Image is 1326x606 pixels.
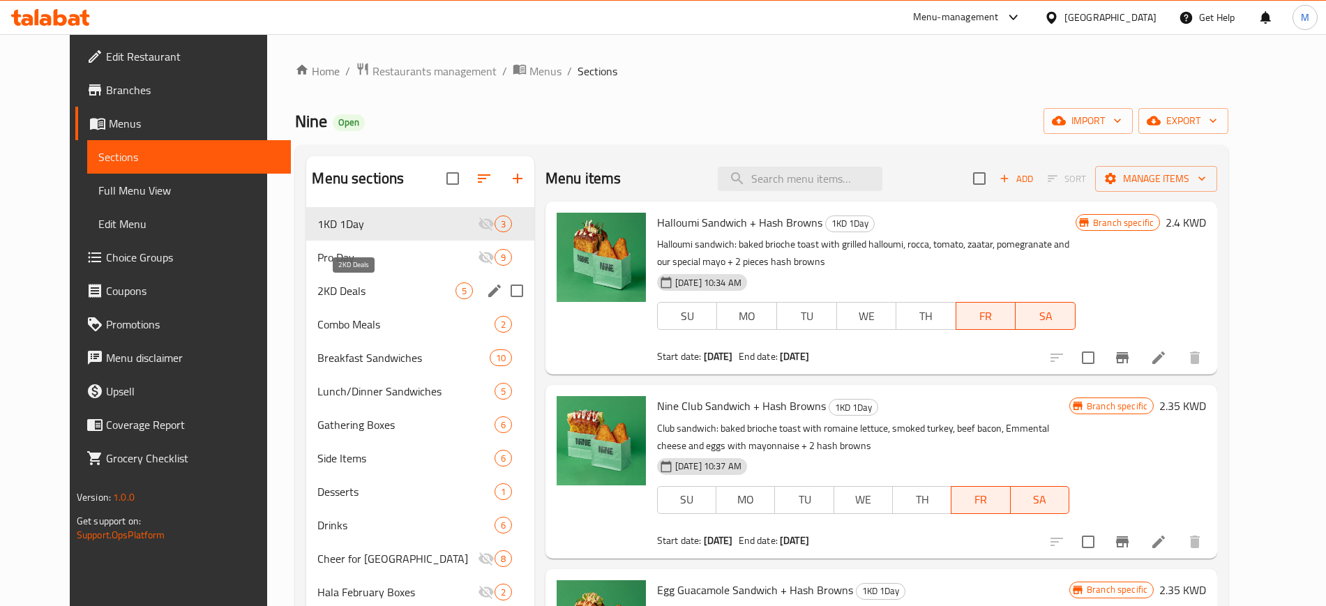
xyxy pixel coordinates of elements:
span: 5 [456,285,472,298]
svg: Inactive section [478,249,495,266]
span: 10 [490,351,511,365]
div: items [490,349,512,366]
button: TH [892,486,951,514]
a: Upsell [75,374,291,408]
button: Add [994,168,1039,190]
a: Restaurants management [356,62,497,80]
button: edit [484,280,505,301]
svg: Inactive section [478,215,495,232]
a: Edit menu item [1150,533,1167,550]
b: [DATE] [704,531,733,550]
span: Sections [98,149,280,165]
span: Start date: [657,347,702,365]
button: FR [951,486,1010,514]
span: 6 [495,452,511,465]
span: MO [723,306,771,326]
div: items [495,550,512,567]
span: [DATE] 10:37 AM [670,460,747,473]
div: Cheer for [GEOGRAPHIC_DATA]8 [306,542,534,575]
span: Nine Club Sandwich + Hash Browns [657,395,826,416]
span: 1.0.0 [113,488,135,506]
b: [DATE] [780,347,809,365]
span: Menus [529,63,562,79]
img: Halloumi Sandwich + Hash Browns [557,213,646,302]
span: Manage items [1106,170,1206,188]
div: Side Items6 [306,441,534,475]
button: FR [956,302,1016,330]
span: Drinks [317,517,494,533]
div: Drinks6 [306,508,534,542]
h2: Menu sections [312,168,404,189]
span: TU [783,306,831,326]
button: export [1138,108,1228,134]
button: SA [1016,302,1076,330]
span: Pro Day [317,249,477,266]
span: 1KD 1Day [829,400,877,416]
svg: Inactive section [478,584,495,600]
span: Side Items [317,450,494,467]
svg: Inactive section [478,550,495,567]
div: items [495,316,512,333]
button: TH [896,302,956,330]
span: MO [722,490,769,510]
span: Version: [77,488,111,506]
span: Add [997,171,1035,187]
h6: 2.35 KWD [1159,396,1206,416]
span: 1KD 1Day [317,215,477,232]
button: WE [834,486,893,514]
p: Halloumi sandwich: baked brioche toast with grilled halloumi, rocca, tomato, zaatar, pomegranate ... [657,236,1076,271]
span: Open [333,116,365,128]
div: items [495,483,512,500]
h6: 2.4 KWD [1166,213,1206,232]
nav: breadcrumb [295,62,1228,80]
a: Branches [75,73,291,107]
div: 1KD 1Day [856,583,905,600]
span: Select section first [1039,168,1095,190]
span: Lunch/Dinner Sandwiches [317,383,494,400]
span: export [1150,112,1217,130]
span: TH [902,306,951,326]
span: Combo Meals [317,316,494,333]
span: End date: [739,347,778,365]
span: Nine [295,105,327,137]
span: Start date: [657,531,702,550]
a: Coupons [75,274,291,308]
li: / [345,63,350,79]
a: Coverage Report [75,408,291,441]
span: Promotions [106,316,280,333]
div: items [495,584,512,600]
div: Desserts [317,483,494,500]
span: Branch specific [1087,216,1159,229]
span: WE [843,306,891,326]
span: SU [663,306,712,326]
a: Sections [87,140,291,174]
li: / [567,63,572,79]
span: FR [957,490,1004,510]
button: MO [716,486,775,514]
div: items [495,383,512,400]
button: MO [716,302,777,330]
span: 1KD 1Day [857,583,905,599]
span: Breakfast Sandwiches [317,349,489,366]
span: 6 [495,418,511,432]
img: Nine Club Sandwich + Hash Browns [557,396,646,485]
div: Open [333,114,365,131]
input: search [718,167,882,191]
span: Branch specific [1081,583,1153,596]
button: WE [836,302,897,330]
div: Pro Day9 [306,241,534,274]
div: items [495,450,512,467]
button: Manage items [1095,166,1217,192]
span: Upsell [106,383,280,400]
span: Sort sections [467,162,501,195]
div: items [495,215,512,232]
span: Sections [578,63,617,79]
a: Edit Menu [87,207,291,241]
span: Hala February Boxes [317,584,477,600]
span: 1 [495,485,511,499]
a: Edit menu item [1150,349,1167,366]
div: items [455,282,473,299]
button: SU [657,302,718,330]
